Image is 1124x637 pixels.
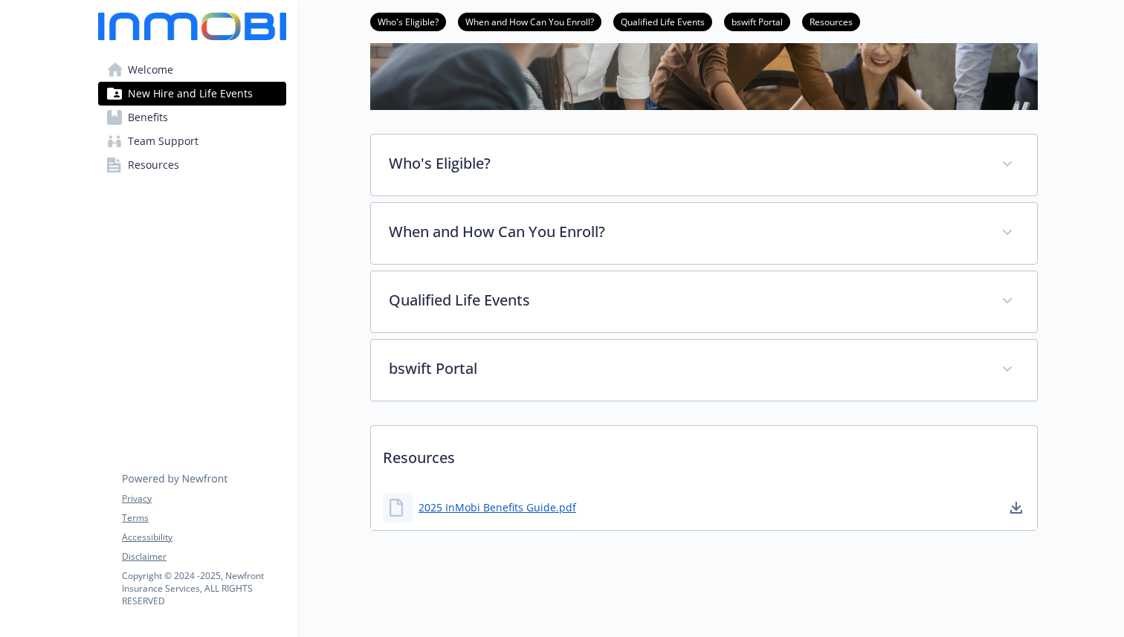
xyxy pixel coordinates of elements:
[98,129,286,153] a: Team Support
[98,106,286,129] a: Benefits
[122,511,285,525] a: Terms
[128,82,253,106] span: New Hire and Life Events
[128,106,168,129] span: Benefits
[98,82,286,106] a: New Hire and Life Events
[1007,499,1025,517] a: download document
[98,153,286,177] a: Resources
[724,14,790,28] a: bswift Portal
[370,14,446,28] a: Who's Eligible?
[122,492,285,505] a: Privacy
[371,340,1037,401] div: bswift Portal
[122,550,285,563] a: Disclaimer
[128,153,179,177] span: Resources
[389,289,983,311] p: Qualified Life Events
[122,569,285,607] p: Copyright © 2024 - 2025 , Newfront Insurance Services, ALL RIGHTS RESERVED
[371,135,1037,195] div: Who's Eligible?
[389,358,983,380] p: bswift Portal
[98,58,286,82] a: Welcome
[371,426,1037,481] p: Resources
[419,499,576,515] a: 2025 InMobi Benefits Guide.pdf
[371,203,1037,264] div: When and How Can You Enroll?
[802,14,860,28] a: Resources
[458,14,601,28] a: When and How Can You Enroll?
[613,14,712,28] a: Qualified Life Events
[122,531,285,544] a: Accessibility
[128,58,173,82] span: Welcome
[128,129,198,153] span: Team Support
[371,271,1037,332] div: Qualified Life Events
[389,221,983,243] p: When and How Can You Enroll?
[389,152,983,175] p: Who's Eligible?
